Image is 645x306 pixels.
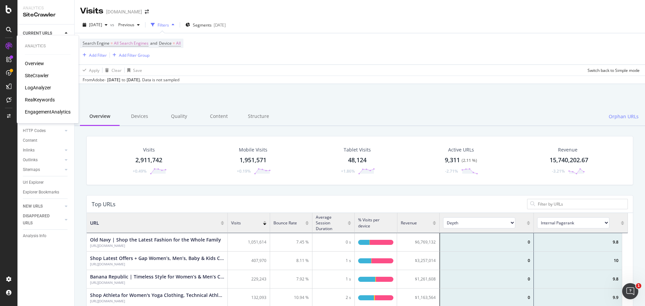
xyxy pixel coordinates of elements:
span: Device [159,40,172,46]
div: +1.86% [341,168,355,174]
span: Orphan URLs [609,113,639,120]
button: [DATE] [80,19,110,30]
span: 15,740,202.67 [550,156,588,164]
div: arrow-right-arrow-left [145,9,149,14]
div: 1 s [312,270,355,289]
span: 1 [636,283,641,289]
a: Analysis Info [23,232,70,239]
button: Save [125,65,142,76]
div: +0.19% [237,168,251,174]
div: 1 s [312,252,355,270]
div: Add Filter [89,52,107,58]
div: EngagementAnalytics [25,108,71,115]
div: Analytics [23,5,69,11]
div: From Adobe - to Data is not sampled [83,77,179,83]
a: Sitemaps [23,166,63,173]
div: 407,970 [228,252,270,270]
div: -3.21% [552,168,565,174]
span: Search Engine [83,40,110,46]
div: Banana Republic | Timeless Style for Women’s & Men’s Clothing [90,280,224,285]
a: Overview [25,60,44,67]
span: [object Object] [443,217,523,228]
button: Apply [80,65,99,76]
div: HTTP Codes [23,127,46,134]
div: Devices [120,107,159,126]
div: $1,261,608 [397,270,440,289]
a: RealKeywords [25,96,55,103]
div: +0.49% [133,168,146,174]
div: Overview [80,107,120,126]
div: DISAPPEARED URLS [23,213,57,227]
div: Outlinks [23,157,38,164]
div: 8.11 % [270,252,312,270]
div: [DOMAIN_NAME] [106,8,142,15]
div: 7.92 % [270,270,312,289]
span: Bounce Rate [273,220,297,226]
div: [DATE] [107,77,120,83]
span: vs [110,22,116,28]
div: Shop Athleta for Women's Yoga Clothing, Technical Athletic Clothing, and Athleisure [90,299,224,303]
div: NEW URLS [23,203,43,210]
div: Quality [159,107,199,126]
div: Shop Athleta for Women's Yoga Clothing, Technical Athletic Clothing, and Athleisure [90,292,224,299]
div: Content [199,107,239,126]
button: Clear [102,65,122,76]
div: 9,311 [445,156,477,165]
div: Inlinks [23,147,35,154]
div: 2,911,742 [135,156,162,165]
div: Visits [143,146,155,153]
span: Visits [231,220,241,226]
div: 0 s [312,233,355,252]
div: 0 [440,233,534,252]
span: Revenue [401,220,417,226]
span: = [111,40,113,46]
div: [DATE] [214,22,226,28]
div: Explorer Bookmarks [23,189,59,196]
div: 229,243 [228,270,270,289]
button: Previous [116,19,142,30]
div: 1,051,614 [228,233,270,252]
button: Add Filter Group [110,51,149,59]
div: Old Navy | Shop the Latest Fashion for the Whole Family [90,243,221,248]
div: SiteCrawler [23,11,69,19]
div: Top URLs [92,201,116,208]
span: 2025 Sep. 3rd [89,22,102,28]
div: 10 [534,252,622,270]
div: Analysis Info [23,232,46,239]
div: Add Filter Group [119,52,149,58]
button: Filters [148,19,177,30]
a: Explorer Bookmarks [23,189,70,196]
div: Clear [112,68,122,73]
a: LogAnalyzer [25,84,51,91]
button: Segments[DATE] [183,19,228,30]
a: Outlinks [23,157,63,164]
div: ( 2.11 % ) [462,158,477,164]
span: [object Object] [537,217,617,228]
span: URL [90,220,99,226]
button: Switch back to Simple mode [585,65,640,76]
div: 0 [440,270,534,289]
div: 1,951,571 [240,156,266,165]
span: and [150,40,157,46]
div: Filters [158,22,169,28]
div: Switch back to Simple mode [588,68,640,73]
iframe: Intercom live chat [622,283,638,299]
div: Sitemaps [23,166,40,173]
div: 48,124 [348,156,367,165]
div: $3,257,014 [397,252,440,270]
input: Filter by URLs [537,201,625,207]
span: Active URLs [448,146,474,153]
span: Segments [193,22,212,28]
a: DISAPPEARED URLS [23,213,63,227]
a: SiteCrawler [25,72,49,79]
button: Add Filter [80,51,107,59]
div: Mobile Visits [239,146,267,153]
div: [DATE] . [127,77,141,83]
span: % Visits per device [358,217,390,228]
div: Visits [80,5,103,17]
div: -2.71% [445,168,458,174]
